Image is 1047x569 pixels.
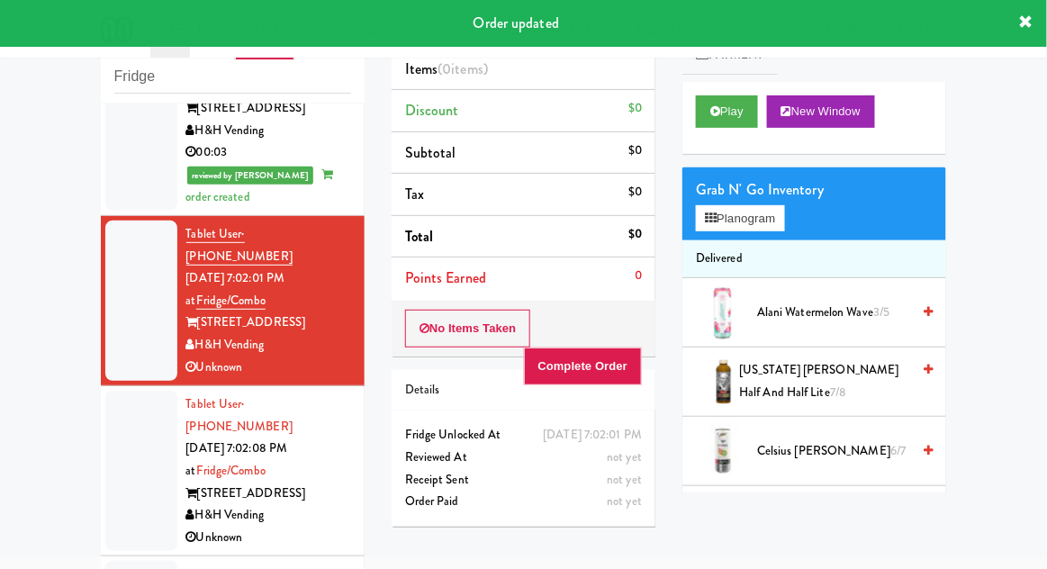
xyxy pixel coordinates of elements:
div: Receipt Sent [405,469,642,492]
span: Alani Watermelon Wave [757,302,910,324]
div: Fridge Unlocked At [405,424,642,447]
span: Discount [405,100,459,121]
button: New Window [767,95,875,128]
div: $0 [628,223,642,246]
span: Celsius [PERSON_NAME] [757,440,910,463]
div: Celsius [PERSON_NAME]6/7 [750,440,933,463]
div: [STREET_ADDRESS] [186,312,351,334]
div: Details [405,379,524,402]
a: Fridge/Combo [196,292,266,310]
div: $0 [628,140,642,162]
div: Reviewed At [405,447,642,469]
span: not yet [607,448,642,465]
span: [DATE] 7:02:01 PM at [186,269,285,309]
div: Alani Watermelon Wave3/5 [750,302,933,324]
div: H&H Vending [186,504,351,527]
div: 0 [635,265,642,287]
li: Tablet User· [PHONE_NUMBER][DATE] 7:02:01 PM atFridge/Combo[STREET_ADDRESS]H&H VendingUnknown [101,216,365,386]
span: 6/7 [890,442,906,459]
div: [STREET_ADDRESS] [186,483,351,505]
button: Planogram [696,205,784,232]
div: [STREET_ADDRESS] [186,97,351,120]
a: Tablet User· [PHONE_NUMBER] [186,395,293,435]
div: $0 [628,181,642,203]
input: Search vision orders [114,60,351,94]
div: H&H Vending [186,120,351,142]
span: Items [405,59,488,79]
span: 7/8 [830,384,846,401]
span: not yet [607,471,642,488]
span: [US_STATE] [PERSON_NAME] Half and Half Lite [739,359,910,403]
span: not yet [607,492,642,510]
ng-pluralize: items [452,59,484,79]
li: Tablet User· [PHONE_NUMBER][DATE] 6:50:30 PM atWPW - Left - Fridge[STREET_ADDRESS]H&H Vending00:0... [101,2,365,216]
div: [US_STATE] [PERSON_NAME] Half and Half Lite7/8 [732,359,933,403]
li: Tablet User· [PHONE_NUMBER][DATE] 7:02:08 PM atFridge/Combo[STREET_ADDRESS]H&H VendingUnknown [101,386,365,556]
span: Points Earned [405,267,486,288]
button: No Items Taken [405,310,531,348]
span: Subtotal [405,142,456,163]
div: Grab N' Go Inventory [696,176,933,203]
span: (0 ) [438,59,488,79]
div: $0 [628,97,642,120]
span: reviewed by [PERSON_NAME] [187,167,314,185]
div: 00:03 [186,141,351,164]
div: H&H Vending [186,334,351,357]
button: Play [696,95,758,128]
span: [DATE] 7:02:08 PM at [186,439,288,479]
a: Tablet User· [PHONE_NUMBER] [186,225,293,266]
span: order created [186,166,333,205]
span: Order updated [474,13,559,33]
div: Unknown [186,357,351,379]
span: Tax [405,184,424,204]
div: Order Paid [405,491,642,513]
div: [DATE] 7:02:01 PM [543,424,642,447]
span: · [PHONE_NUMBER] [186,395,293,435]
a: Fridge/Combo [196,462,266,479]
div: Unknown [186,527,351,549]
span: 3/5 [873,303,889,321]
span: · [PHONE_NUMBER] [186,225,293,265]
span: Total [405,226,434,247]
li: Delivered [682,240,946,278]
button: Complete Order [524,348,643,385]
